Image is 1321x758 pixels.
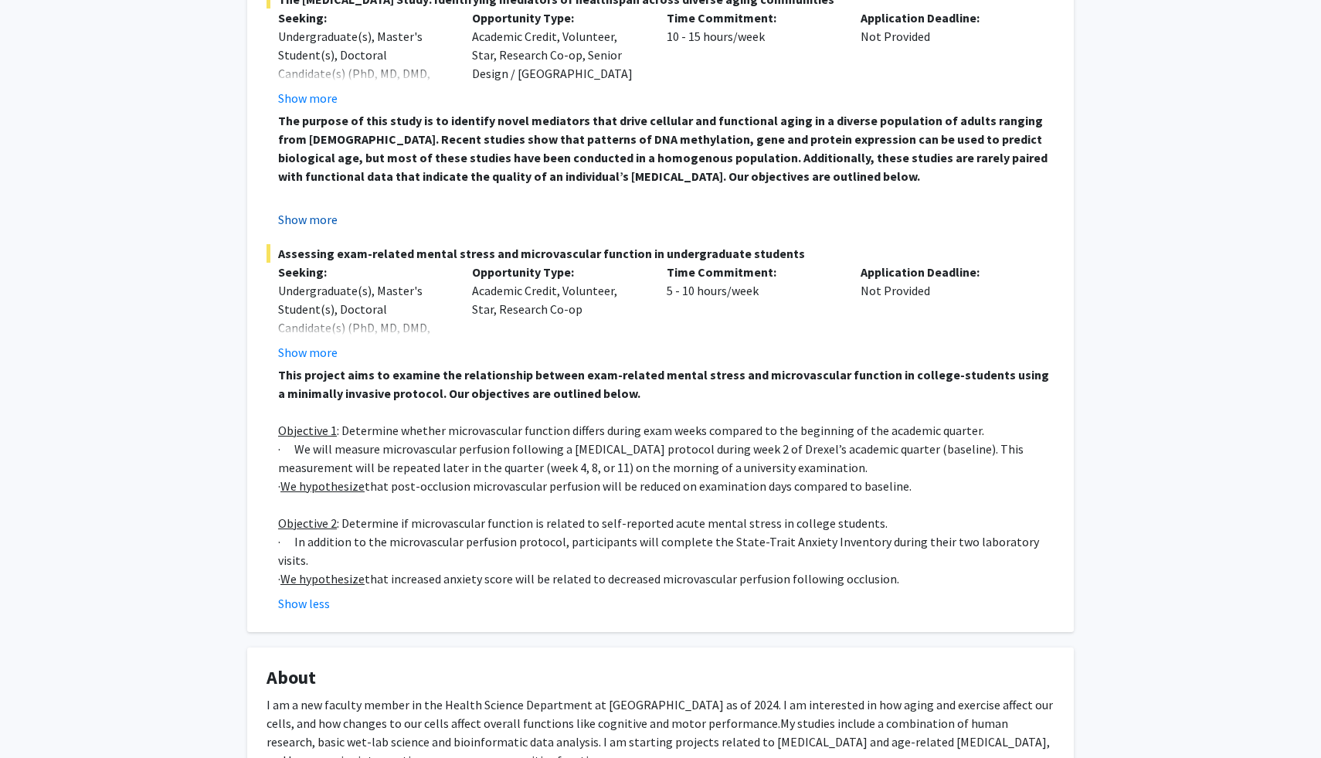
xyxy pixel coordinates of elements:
div: Academic Credit, Volunteer, Star, Research Co-op [460,263,654,362]
strong: The purpose of this study is to identify novel mediators that drive cellular and functional aging... [278,113,1048,184]
p: Application Deadline: [861,263,1031,281]
p: · We will measure microvascular perfusion following a [MEDICAL_DATA] protocol during week 2 of Dr... [278,440,1054,477]
p: · that increased anxiety score will be related to decreased microvascular perfusion following occ... [278,569,1054,588]
p: Opportunity Type: [472,8,643,27]
p: Seeking: [278,8,449,27]
button: Show more [278,89,338,107]
u: We hypothesize [280,478,365,494]
div: Academic Credit, Volunteer, Star, Research Co-op, Senior Design / [GEOGRAPHIC_DATA] [460,8,654,107]
u: We hypothesize [280,571,365,586]
div: Undergraduate(s), Master's Student(s), Doctoral Candidate(s) (PhD, MD, DMD, PharmD, etc.) [278,281,449,355]
p: Opportunity Type: [472,263,643,281]
p: Time Commitment: [667,263,837,281]
p: · that post-occlusion microvascular perfusion will be reduced on examination days compared to bas... [278,477,1054,495]
u: Objective 1 [278,423,337,438]
iframe: Chat [12,688,66,746]
button: Show more [278,210,338,229]
div: Not Provided [849,8,1043,107]
strong: This project aims to examine the relationship between exam-related mental stress and microvascula... [278,367,1049,401]
p: : Determine if microvascular function is related to self-reported acute mental stress in college ... [278,514,1054,532]
div: 10 - 15 hours/week [655,8,849,107]
div: 5 - 10 hours/week [655,263,849,362]
p: · In addition to the microvascular perfusion protocol, participants will complete the State-Trait... [278,532,1054,569]
div: Not Provided [849,263,1043,362]
p: Time Commitment: [667,8,837,27]
button: Show more [278,343,338,362]
span: Assessing exam-related mental stress and microvascular function in undergraduate students [267,244,1054,263]
p: Seeking: [278,263,449,281]
div: Undergraduate(s), Master's Student(s), Doctoral Candidate(s) (PhD, MD, DMD, PharmD, etc.) [278,27,449,101]
u: Objective 2 [278,515,337,531]
button: Show less [278,594,330,613]
p: Application Deadline: [861,8,1031,27]
p: : Determine whether microvascular function differs during exam weeks compared to the beginning of... [278,421,1054,440]
h4: About [267,667,1054,689]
